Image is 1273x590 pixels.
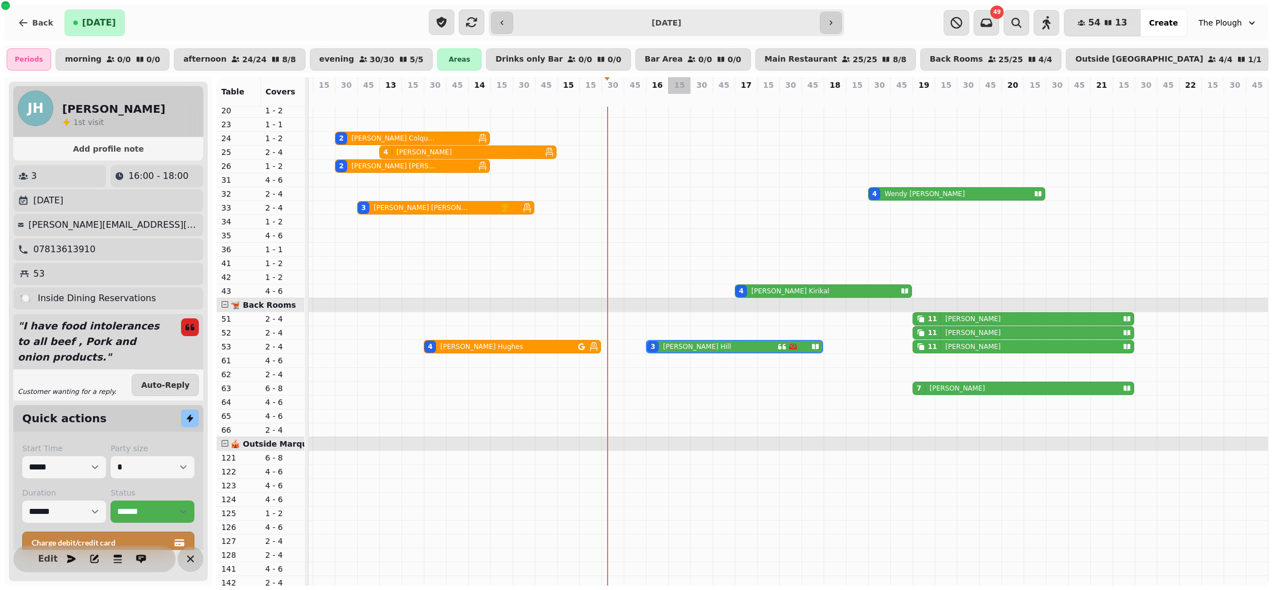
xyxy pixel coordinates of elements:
div: 4 [383,148,388,157]
p: 0 [1053,93,1061,104]
p: 0 [675,93,684,104]
p: 0 / 0 [117,56,131,63]
p: Inside Dining Reservations [38,292,156,305]
p: 4 [342,93,350,104]
p: 0 [519,93,528,104]
p: 0 [830,93,839,104]
p: 30 [341,79,352,91]
button: The Plough [1192,13,1264,33]
span: 54 [1088,18,1100,27]
button: Charge debit/credit card [22,532,194,554]
p: 🍽️ [20,292,31,305]
p: 1 - 2 [265,508,300,519]
p: 45 [452,79,463,91]
p: 4 / 4 [1219,56,1232,63]
p: 2 - 4 [265,188,300,199]
p: 0 [497,93,506,104]
p: 4 - 6 [265,174,300,186]
p: 1 - 2 [265,272,300,283]
p: 26 [221,161,256,172]
p: evening [319,55,354,64]
p: 14 [474,79,485,91]
p: 2 - 4 [265,313,300,324]
p: 36 [221,244,256,255]
p: 45 [1252,79,1262,91]
p: 4 [875,93,884,104]
p: " I have food intolerances to all beef , Pork and onion products. " [13,314,172,369]
label: Start Time [22,443,106,454]
p: 0 [808,93,817,104]
div: 2 [339,134,343,143]
p: 0 [1253,93,1262,104]
p: Wendy [PERSON_NAME] [885,189,965,198]
div: 11 [928,342,937,351]
p: Customer wanting for a reply. [18,387,117,396]
p: 30 [1052,79,1062,91]
p: 0 [542,93,550,104]
button: Add profile note [18,142,199,156]
p: 16 [652,79,663,91]
p: 8 / 8 [282,56,296,63]
p: 35 [221,230,256,241]
label: Status [111,487,194,498]
p: 4 - 6 [265,563,300,574]
button: Drinks only Bar0/00/0 [486,48,630,71]
p: 5 / 5 [410,56,424,63]
p: 2 - 4 [265,369,300,380]
p: 42 [221,272,256,283]
div: 3 [650,342,655,351]
div: Areas [437,48,482,71]
p: [PERSON_NAME] [945,342,1001,351]
p: 0 [1186,93,1195,104]
p: 0 / 0 [608,56,622,63]
p: 0 [1164,93,1172,104]
p: 0 [986,93,995,104]
p: 61 [221,355,256,366]
p: [DATE] [33,194,63,207]
span: 1 [73,118,78,127]
span: Edit [41,554,54,563]
p: 2 - 4 [265,536,300,547]
p: 15 [852,79,863,91]
p: 30 [963,79,974,91]
p: 18 [919,93,928,104]
p: 0 / 0 [578,56,592,63]
p: 45 [1163,79,1174,91]
p: 0 [1075,93,1084,104]
p: 15 [763,79,774,91]
p: 53 [221,341,256,352]
p: 66 [221,424,256,436]
p: 126 [221,522,256,533]
div: 2 [339,162,343,171]
span: st [78,118,88,127]
p: 21 [1096,79,1107,91]
button: Create [1140,9,1187,36]
span: [DATE] [82,18,116,27]
p: 122 [221,466,256,477]
button: Main Restaurant25/258/8 [755,48,916,71]
p: 4 [430,93,439,104]
button: afternoon24/248/8 [174,48,305,71]
p: 34 [221,216,256,227]
p: 0 [941,93,950,104]
p: 30 [874,79,885,91]
p: 0 [1208,93,1217,104]
span: 🎪 Outside Marquee [230,439,318,448]
p: 4 - 6 [265,286,300,297]
p: 30 [519,79,529,91]
p: 45 [719,79,729,91]
p: 4 - 6 [265,230,300,241]
p: 125 [221,508,256,519]
span: 🫕 Back Rooms [230,301,295,309]
p: 30 [696,79,707,91]
h2: [PERSON_NAME] [62,101,166,117]
p: 8 / 8 [893,56,906,63]
span: 49 [993,9,1001,15]
p: morning [65,55,102,64]
button: evening30/305/5 [310,48,433,71]
p: 0 [608,93,617,104]
p: 0 [964,93,973,104]
p: 4 [453,93,462,104]
p: 25 [221,147,256,158]
p: 1 - 2 [265,258,300,269]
